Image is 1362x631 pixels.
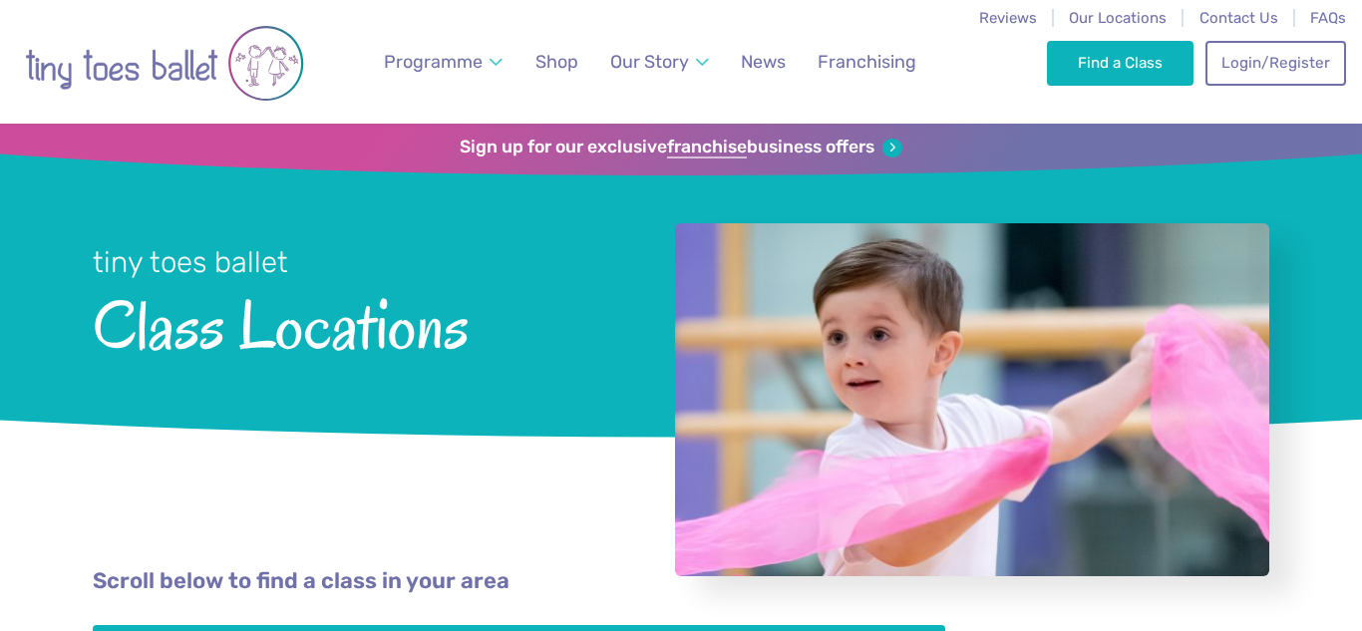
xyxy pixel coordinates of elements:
[93,245,288,279] small: tiny toes ballet
[25,13,304,114] img: tiny toes ballet
[809,40,925,85] a: Franchising
[526,40,587,85] a: Shop
[610,51,689,72] span: Our Story
[1205,41,1345,85] a: Login/Register
[1310,9,1346,27] a: FAQs
[1199,9,1278,27] a: Contact Us
[1047,41,1193,85] a: Find a Class
[601,40,719,85] a: Our Story
[535,51,578,72] span: Shop
[667,137,747,158] strong: franchise
[979,9,1037,27] a: Reviews
[732,40,795,85] a: News
[460,137,901,158] a: Sign up for our exclusivefranchisebusiness offers
[375,40,512,85] a: Programme
[1069,9,1167,27] a: Our Locations
[93,282,622,363] span: Class Locations
[741,51,786,72] span: News
[818,51,916,72] span: Franchising
[93,566,1269,597] p: Scroll below to find a class in your area
[384,51,483,72] span: Programme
